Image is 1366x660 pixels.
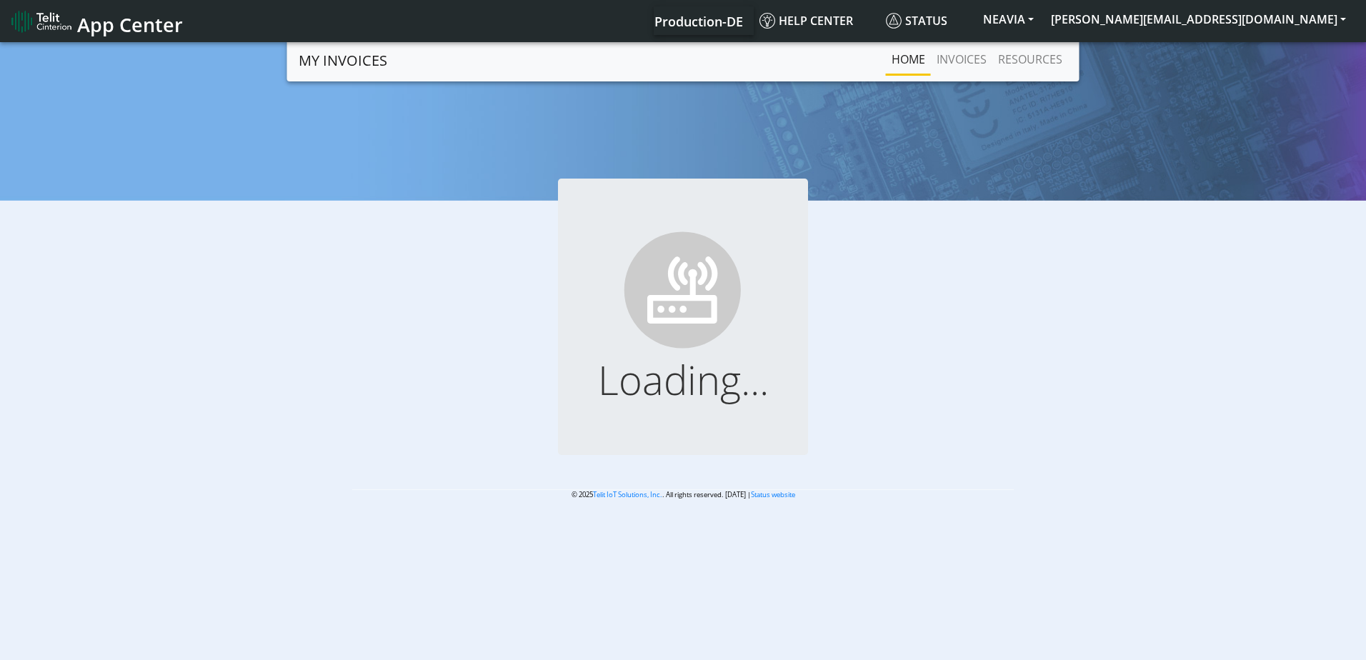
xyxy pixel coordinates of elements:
[751,490,795,499] a: Status website
[1042,6,1355,32] button: [PERSON_NAME][EMAIL_ADDRESS][DOMAIN_NAME]
[581,356,785,404] h1: Loading...
[352,489,1014,500] p: © 2025 . All rights reserved. [DATE] |
[299,46,387,75] a: MY INVOICES
[931,45,992,74] a: INVOICES
[880,6,974,35] a: Status
[759,13,775,29] img: knowledge.svg
[886,13,947,29] span: Status
[886,45,931,74] a: Home
[11,6,181,36] a: App Center
[617,224,749,356] img: ...
[974,6,1042,32] button: NEAVIA
[654,13,743,30] span: Production-DE
[11,10,71,33] img: logo-telit-cinterion-gw-new.png
[77,11,183,38] span: App Center
[754,6,880,35] a: Help center
[593,490,662,499] a: Telit IoT Solutions, Inc.
[759,13,853,29] span: Help center
[654,6,742,35] a: Your current platform instance
[886,13,902,29] img: status.svg
[992,45,1068,74] a: RESOURCES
